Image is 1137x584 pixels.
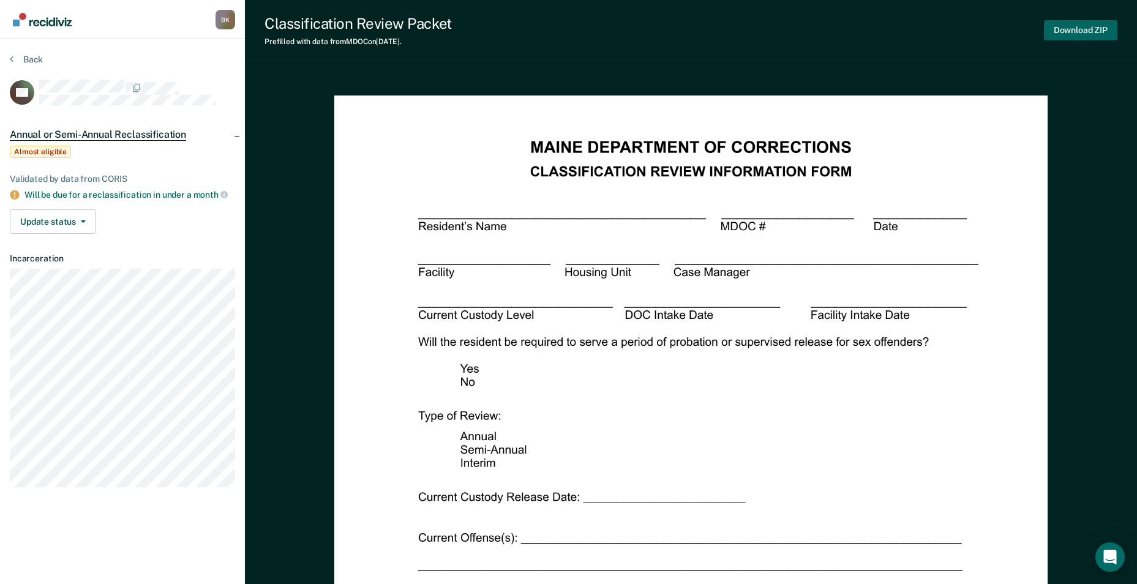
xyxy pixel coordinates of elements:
dt: Incarceration [10,253,235,264]
div: B K [216,10,235,29]
div: Will be due for a reclassification in under a month [24,189,235,200]
div: Validated by data from CORIS [10,174,235,184]
img: Recidiviz [13,13,72,26]
button: Back [10,54,43,65]
button: Update status [10,209,96,234]
button: Download ZIP [1044,20,1117,40]
div: Open Intercom Messenger [1095,542,1125,572]
div: Prefilled with data from MDOC on [DATE] . [265,37,452,46]
button: Profile dropdown button [216,10,235,29]
span: Almost eligible [10,146,71,158]
div: Classification Review Packet [265,15,452,32]
span: Annual or Semi-Annual Reclassification [10,129,186,141]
